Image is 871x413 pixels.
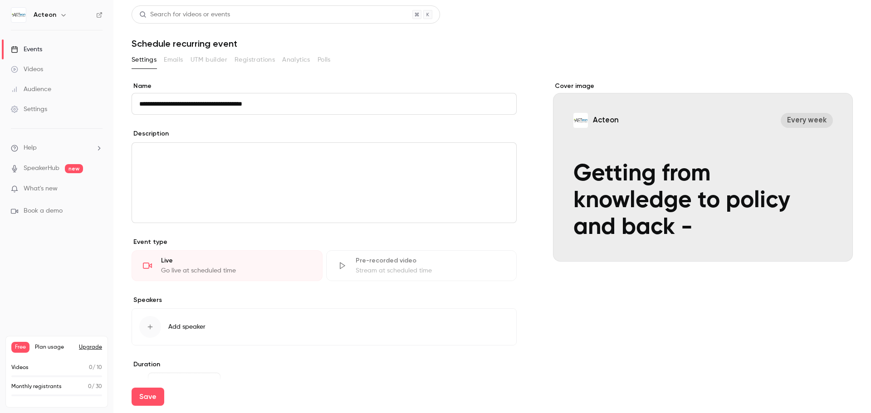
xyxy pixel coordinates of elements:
label: Description [132,129,169,138]
img: Acteon [11,8,26,22]
p: Speakers [132,296,517,305]
p: Event type [132,238,517,247]
span: Add speaker [168,322,206,331]
h1: Schedule recurring event [132,38,853,49]
button: Add speaker [132,308,517,345]
span: Free [11,342,29,353]
div: Live [161,256,311,265]
a: SpeakerHub [24,164,59,173]
span: Help [24,143,37,153]
div: Stream at scheduled time [356,266,506,275]
label: Name [132,82,517,91]
h6: Acteon [34,10,56,19]
span: Analytics [282,55,310,65]
p: / 30 [88,383,102,391]
div: Pre-recorded videoStream at scheduled time [326,250,517,281]
div: Go live at scheduled time [161,266,311,275]
label: Duration [132,360,517,369]
section: Cover image [553,82,853,262]
div: Search for videos or events [139,10,230,19]
span: Book a demo [24,206,63,216]
label: Cover image [553,82,853,91]
span: 0 [89,365,93,370]
p: Monthly registrants [11,383,62,391]
span: Plan usage [35,344,73,351]
div: Events [11,45,42,54]
div: Videos [11,65,43,74]
span: new [65,164,83,173]
div: editor [132,143,516,223]
div: Pre-recorded video [356,256,506,265]
span: What's new [24,184,58,194]
span: Emails [164,55,183,65]
span: Registrations [235,55,275,65]
p: / 10 [89,364,102,372]
section: description [132,142,517,223]
span: 0 [88,384,92,389]
button: Settings [132,53,157,67]
button: Save [132,388,164,406]
span: UTM builder [191,55,227,65]
li: help-dropdown-opener [11,143,103,153]
div: LiveGo live at scheduled time [132,250,323,281]
div: Audience [11,85,51,94]
iframe: Noticeable Trigger [92,185,103,193]
button: Upgrade [79,344,102,351]
span: Polls [318,55,331,65]
div: Settings [11,105,47,114]
p: Videos [11,364,29,372]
